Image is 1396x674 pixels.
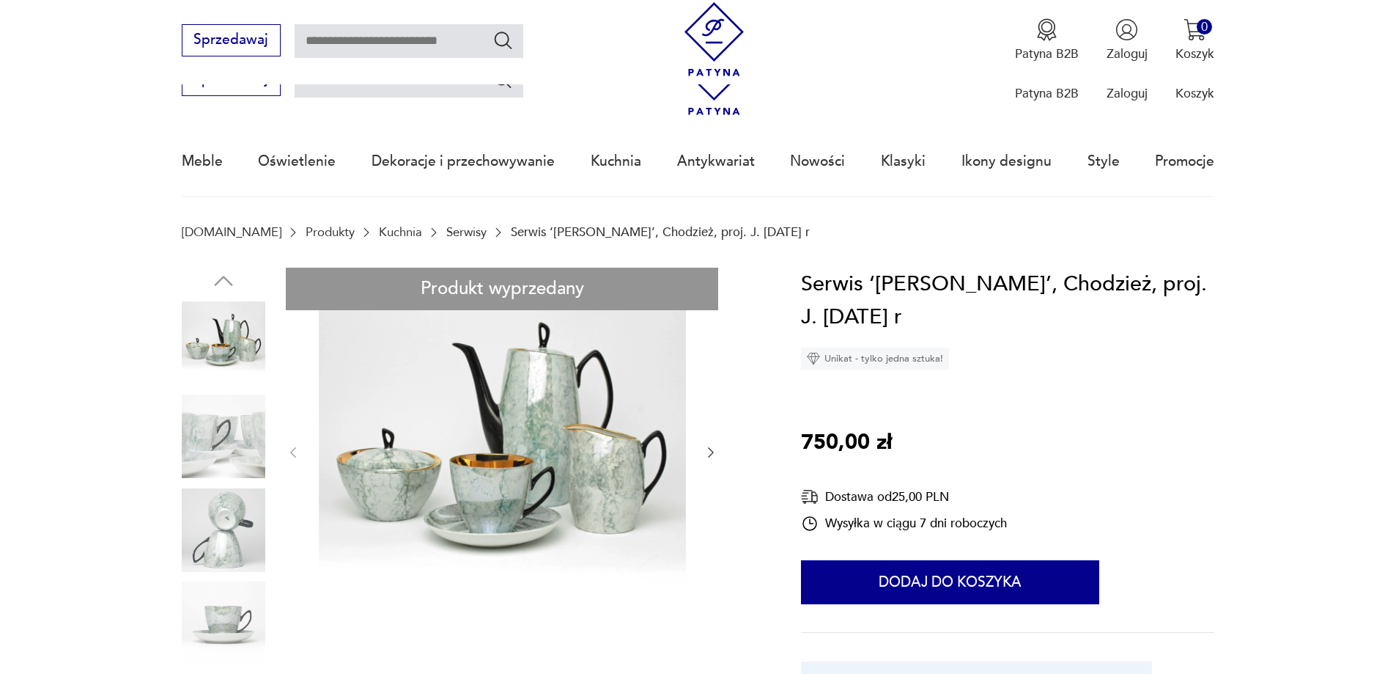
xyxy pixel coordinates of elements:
[1107,85,1148,102] p: Zaloguj
[1197,19,1212,34] div: 0
[1087,128,1120,195] a: Style
[1015,85,1079,102] p: Patyna B2B
[182,35,281,47] a: Sprzedawaj
[1015,18,1079,62] a: Ikona medaluPatyna B2B
[677,128,755,195] a: Antykwariat
[881,128,926,195] a: Klasyki
[492,69,514,90] button: Szukaj
[801,488,819,506] img: Ikona dostawy
[1115,18,1138,41] img: Ikonka użytkownika
[801,515,1007,532] div: Wysyłka w ciągu 7 dni roboczych
[1183,18,1206,41] img: Ikona koszyka
[286,268,718,311] div: Produkt wyprzedany
[1107,45,1148,62] p: Zaloguj
[1175,85,1214,102] p: Koszyk
[790,128,845,195] a: Nowości
[492,29,514,51] button: Szukaj
[182,75,281,87] a: Sprzedawaj
[511,225,810,239] p: Serwis ‘[PERSON_NAME]’, Chodzież, proj. J. [DATE] r
[961,128,1052,195] a: Ikony designu
[1015,18,1079,62] button: Patyna B2B
[591,128,641,195] a: Kuchnia
[1175,18,1214,62] button: 0Koszyk
[319,268,686,635] img: Zdjęcie produktu Serwis ‘Aldona’, Chodzież, proj. J. Wrzesień, 1959 r
[182,24,281,56] button: Sprzedawaj
[182,582,265,665] img: Zdjęcie produktu Serwis ‘Aldona’, Chodzież, proj. J. Wrzesień, 1959 r
[182,395,265,478] img: Zdjęcie produktu Serwis ‘Aldona’, Chodzież, proj. J. Wrzesień, 1959 r
[801,426,892,460] p: 750,00 zł
[182,128,223,195] a: Meble
[446,225,487,239] a: Serwisy
[182,488,265,572] img: Zdjęcie produktu Serwis ‘Aldona’, Chodzież, proj. J. Wrzesień, 1959 r
[807,352,820,365] img: Ikona diamentu
[1155,128,1214,195] a: Promocje
[372,128,555,195] a: Dekoracje i przechowywanie
[379,225,422,239] a: Kuchnia
[801,560,1099,604] button: Dodaj do koszyka
[1015,45,1079,62] p: Patyna B2B
[1107,18,1148,62] button: Zaloguj
[182,225,281,239] a: [DOMAIN_NAME]
[1035,18,1058,41] img: Ikona medalu
[258,128,336,195] a: Oświetlenie
[182,301,265,385] img: Zdjęcie produktu Serwis ‘Aldona’, Chodzież, proj. J. Wrzesień, 1959 r
[801,268,1214,334] h1: Serwis ‘[PERSON_NAME]’, Chodzież, proj. J. [DATE] r
[801,348,949,370] div: Unikat - tylko jedna sztuka!
[801,488,1007,506] div: Dostawa od 25,00 PLN
[677,2,751,76] img: Patyna - sklep z meblami i dekoracjami vintage
[306,225,355,239] a: Produkty
[1175,45,1214,62] p: Koszyk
